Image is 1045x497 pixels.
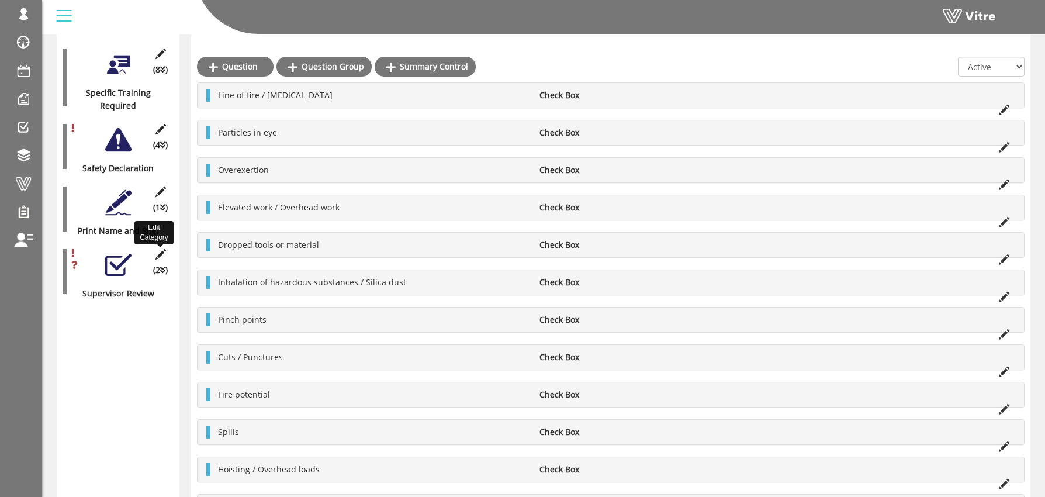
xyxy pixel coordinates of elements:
li: Check Box [534,276,654,289]
li: Check Box [534,463,654,476]
li: Check Box [534,388,654,401]
li: Check Box [534,126,654,139]
a: Summary Control [375,57,476,77]
span: Particles in eye [218,127,277,138]
span: Cuts / Punctures [218,351,283,363]
li: Check Box [534,239,654,251]
a: Question [197,57,274,77]
span: (1 ) [153,201,168,214]
li: Check Box [534,351,654,364]
span: Pinch points [218,314,267,325]
div: Edit Category [134,221,174,244]
span: Overexertion [218,164,269,175]
span: Fire potential [218,389,270,400]
li: Check Box [534,426,654,439]
div: Safety Declaration [63,162,165,175]
li: Check Box [534,201,654,214]
span: (2 ) [153,264,168,277]
span: Spills [218,426,239,437]
span: Elevated work / Overhead work [218,202,340,213]
div: Print Name and Sign [63,225,165,237]
a: Question Group [276,57,372,77]
span: Dropped tools or material [218,239,319,250]
div: Supervisor Review [63,287,165,300]
span: Hoisting / Overhead loads [218,464,320,475]
span: (4 ) [153,139,168,151]
span: Line of fire / [MEDICAL_DATA] [218,89,333,101]
span: Inhalation of hazardous substances / Silica dust [218,277,406,288]
span: (8 ) [153,63,168,76]
li: Check Box [534,89,654,102]
div: Specific Training Required [63,87,165,112]
li: Check Box [534,164,654,177]
li: Check Box [534,313,654,326]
